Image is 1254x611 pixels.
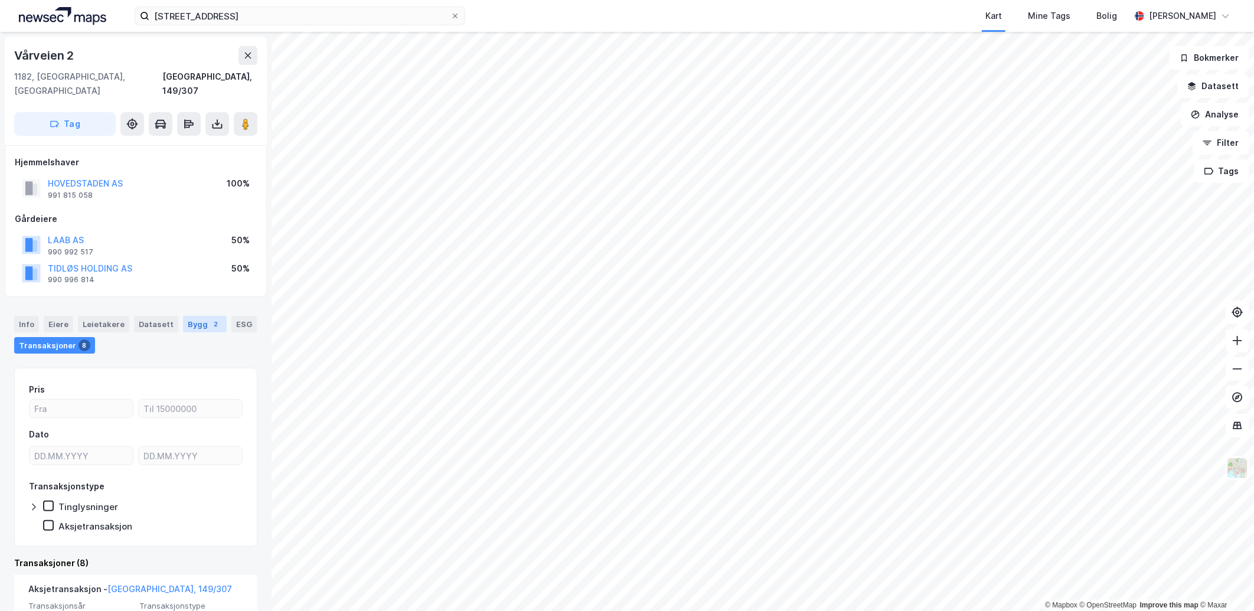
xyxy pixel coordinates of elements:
[139,601,243,611] span: Transaksjonstype
[58,501,118,512] div: Tinglysninger
[15,212,257,226] div: Gårdeiere
[1080,601,1137,609] a: OpenStreetMap
[14,70,162,98] div: 1182, [GEOGRAPHIC_DATA], [GEOGRAPHIC_DATA]
[231,316,257,332] div: ESG
[149,7,450,25] input: Søk på adresse, matrikkel, gårdeiere, leietakere eller personer
[30,400,133,417] input: Fra
[985,9,1002,23] div: Kart
[14,112,116,136] button: Tag
[1170,46,1249,70] button: Bokmerker
[1194,159,1249,183] button: Tags
[139,400,242,417] input: Til 15000000
[183,316,227,332] div: Bygg
[231,233,250,247] div: 50%
[14,46,76,65] div: Vårveien 2
[48,275,94,285] div: 990 996 814
[1045,601,1077,609] a: Mapbox
[162,70,257,98] div: [GEOGRAPHIC_DATA], 149/307
[1140,601,1199,609] a: Improve this map
[48,191,93,200] div: 991 815 058
[58,521,132,532] div: Aksjetransaksjon
[1226,457,1249,479] img: Z
[29,479,105,494] div: Transaksjonstype
[78,316,129,332] div: Leietakere
[79,339,90,351] div: 8
[14,316,39,332] div: Info
[29,383,45,397] div: Pris
[44,316,73,332] div: Eiere
[1193,131,1249,155] button: Filter
[15,155,257,169] div: Hjemmelshaver
[28,582,232,601] div: Aksjetransaksjon -
[28,601,132,611] span: Transaksjonsår
[231,262,250,276] div: 50%
[14,556,257,570] div: Transaksjoner (8)
[1195,554,1254,611] div: Kontrollprogram for chat
[14,337,95,354] div: Transaksjoner
[1177,74,1249,98] button: Datasett
[210,318,222,330] div: 2
[1181,103,1249,126] button: Analyse
[30,447,133,465] input: DD.MM.YYYY
[107,584,232,594] a: [GEOGRAPHIC_DATA], 149/307
[227,177,250,191] div: 100%
[139,447,242,465] input: DD.MM.YYYY
[1149,9,1216,23] div: [PERSON_NAME]
[1028,9,1070,23] div: Mine Tags
[29,427,49,442] div: Dato
[1195,554,1254,611] iframe: Chat Widget
[1096,9,1117,23] div: Bolig
[48,247,93,257] div: 990 992 517
[19,7,106,25] img: logo.a4113a55bc3d86da70a041830d287a7e.svg
[134,316,178,332] div: Datasett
